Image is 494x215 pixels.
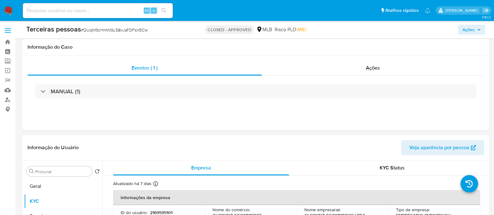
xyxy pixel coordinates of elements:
a: Notificações [425,8,430,13]
button: Retornar ao pedido padrão [95,169,100,176]
button: Veja aparência por pessoa [401,140,484,155]
span: Atalhos rápidos [385,7,419,14]
span: Eventos ( 1 ) [132,64,157,71]
h3: MANUAL (1) [51,88,80,95]
span: Risco PLD: [275,26,306,33]
h1: Informação do Usuário [27,144,79,151]
input: Procurar [35,169,90,174]
a: Sair [483,7,489,14]
button: search-icon [157,6,170,15]
span: KYC Status [380,164,405,171]
span: s [153,7,155,13]
span: Veja aparência por pessoa [409,140,469,155]
button: Procurar [29,169,34,174]
button: Ações [458,25,485,35]
p: Atualizado há 7 dias [113,181,152,187]
b: Terceiras pessoas [26,24,81,34]
div: MANUAL (1) [35,84,477,99]
span: Alt [144,7,149,13]
span: Ações [366,64,380,71]
th: Informações da empresa [113,190,480,205]
p: Nome empresarial : [304,207,341,213]
p: anna.almeida@mercadopago.com.br [445,7,481,13]
input: Pesquise usuários ou casos... [23,7,173,15]
span: Empresa [191,164,211,171]
span: Ações [462,25,475,35]
h1: Informação do Caso [27,44,484,50]
span: # DUqM9cHmWGL58xJaTDFsXECw [81,27,148,33]
p: CLOSED - APPROVED [205,25,254,34]
p: Tipo de empresa : [396,207,430,213]
span: MID [297,26,306,33]
button: KYC [24,194,102,209]
div: MLB [256,26,272,33]
p: Nome do comércio : [212,207,250,213]
button: Geral [24,179,102,194]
